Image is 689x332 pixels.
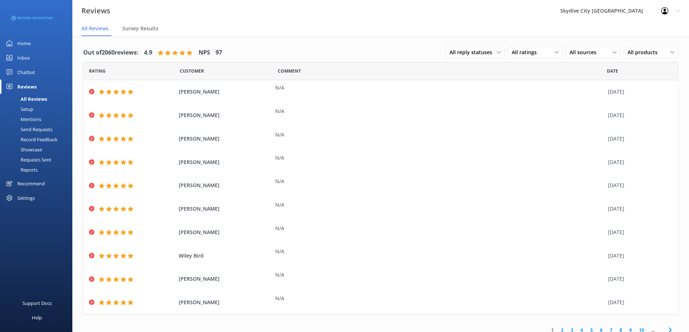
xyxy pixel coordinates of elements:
a: Send Requests [4,124,72,134]
span: [PERSON_NAME] [179,228,272,236]
h4: 4.9 [144,48,152,57]
span: [PERSON_NAME] [179,88,272,96]
h4: 97 [216,48,222,57]
div: Help [32,310,42,325]
div: Record Feedback [4,134,58,145]
div: [DATE] [608,181,669,189]
h4: NPS [199,48,210,57]
div: [DATE] [608,111,669,119]
div: N/A [275,247,604,255]
div: Support Docs [22,296,52,310]
div: Chatbot [17,65,35,79]
div: Inbox [17,51,30,65]
span: [PERSON_NAME] [179,111,272,119]
div: Requests Sent [4,155,51,165]
h4: Out of 2060 reviews: [83,48,139,57]
div: Send Requests [4,124,52,134]
div: N/A [275,294,604,302]
span: [PERSON_NAME] [179,298,272,306]
span: All reply statuses [450,48,497,56]
div: N/A [275,107,604,115]
a: Showcase [4,145,72,155]
img: 3-1676954853.png [11,12,52,24]
div: N/A [275,271,604,279]
div: All Reviews [4,94,47,104]
h3: Reviews [81,5,110,17]
span: [PERSON_NAME] [179,205,272,213]
span: [PERSON_NAME] [179,158,272,166]
div: Mentions [4,114,41,124]
span: All sources [570,48,601,56]
span: [PERSON_NAME] [179,181,272,189]
span: Survey Results [122,25,158,32]
div: Reports [4,165,38,175]
span: All ratings [512,48,541,56]
span: Date [607,68,618,74]
span: Date [180,68,204,74]
div: Setup [4,104,33,114]
div: [DATE] [608,205,669,213]
div: [DATE] [608,135,669,143]
div: Recommend [17,176,45,191]
span: [PERSON_NAME] [179,275,272,283]
a: Requests Sent [4,155,72,165]
span: All products [628,48,662,56]
div: N/A [275,84,604,92]
div: [DATE] [608,228,669,236]
a: Mentions [4,114,72,124]
span: [PERSON_NAME] [179,135,272,143]
div: [DATE] [608,88,669,96]
div: N/A [275,154,604,162]
a: Reports [4,165,72,175]
div: N/A [275,131,604,139]
div: Showcase [4,145,42,155]
span: Question [278,68,301,74]
div: [DATE] [608,275,669,283]
a: All Reviews [4,94,72,104]
div: N/A [275,177,604,185]
div: [DATE] [608,298,669,306]
div: Settings [17,191,35,205]
span: All Reviews [81,25,109,32]
div: Reviews [17,79,37,94]
div: N/A [275,224,604,232]
div: N/A [275,201,604,209]
div: [DATE] [608,158,669,166]
span: Date [89,68,106,74]
a: Record Feedback [4,134,72,145]
div: Home [17,36,31,51]
span: Wiley Bird [179,252,272,260]
a: Setup [4,104,72,114]
div: [DATE] [608,252,669,260]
